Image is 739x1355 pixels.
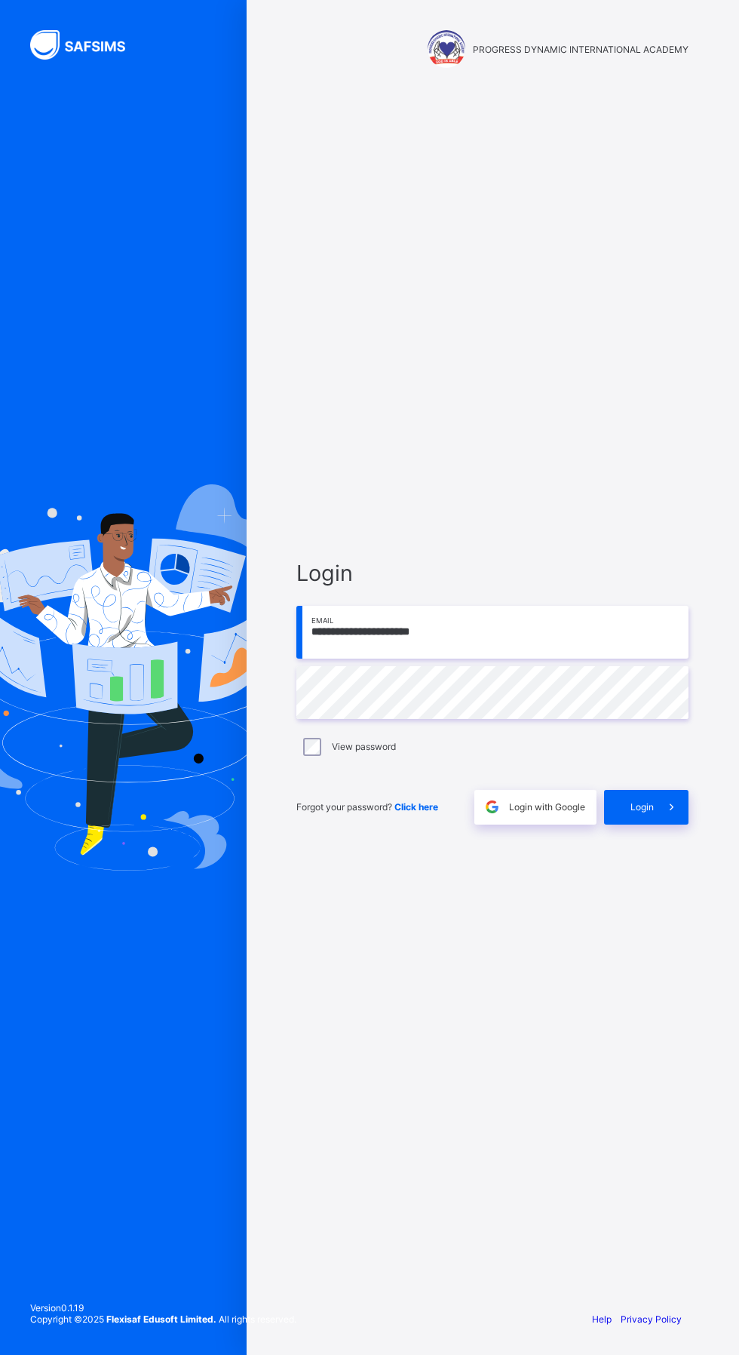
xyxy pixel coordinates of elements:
[296,801,438,813] span: Forgot your password?
[483,798,501,816] img: google.396cfc9801f0270233282035f929180a.svg
[592,1314,612,1325] a: Help
[473,44,688,55] span: PROGRESS DYNAMIC INTERNATIONAL ACADEMY
[621,1314,682,1325] a: Privacy Policy
[30,1314,296,1325] span: Copyright © 2025 All rights reserved.
[296,560,688,586] span: Login
[630,801,654,813] span: Login
[332,741,396,752] label: View password
[106,1314,216,1325] strong: Flexisaf Edusoft Limited.
[30,30,143,60] img: SAFSIMS Logo
[30,1302,296,1314] span: Version 0.1.19
[394,801,438,813] a: Click here
[509,801,585,813] span: Login with Google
